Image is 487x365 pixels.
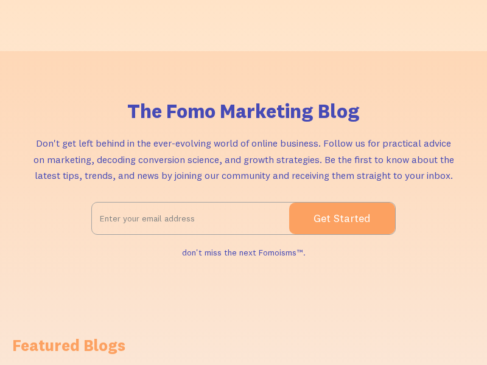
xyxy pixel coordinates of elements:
form: Email Form 2 [91,202,396,235]
div: don't miss the next Fomoisms™. [182,244,306,262]
p: Don't get left behind in the ever-evolving world of online business. Follow us for practical advi... [30,135,457,184]
input: Get Started [289,203,395,234]
input: Enter your email address [92,203,289,234]
h1: The Fomo Marketing Blog [127,100,360,123]
h1: Featured Blogs [12,335,475,356]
